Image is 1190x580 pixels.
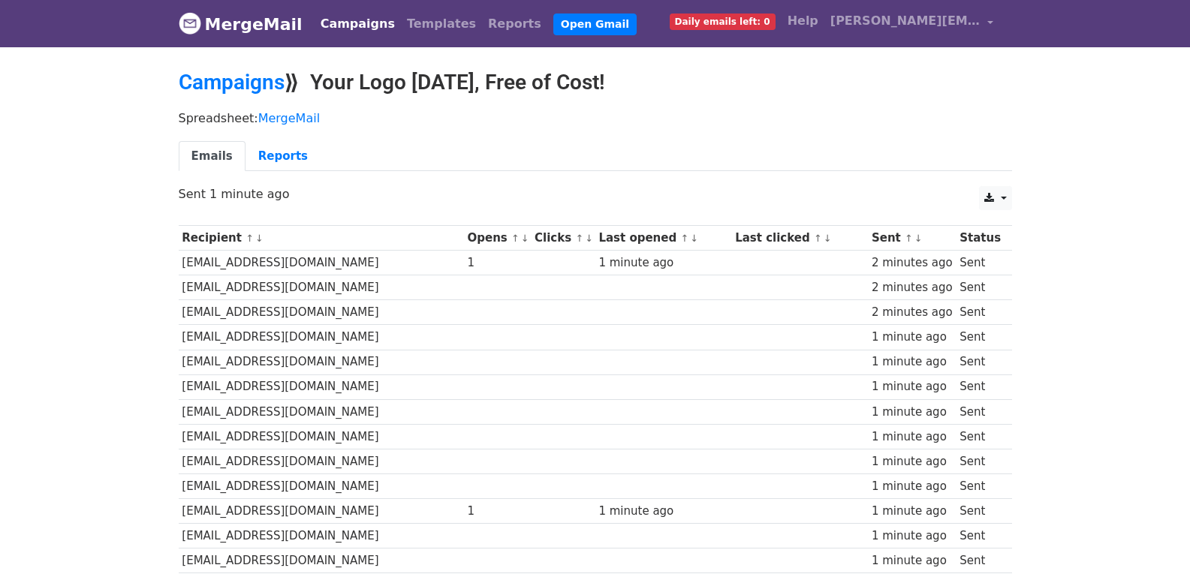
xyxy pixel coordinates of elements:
div: 1 minute ago [872,428,953,446]
a: ↓ [255,233,264,244]
a: ↑ [511,233,520,244]
div: 1 minute ago [872,404,953,421]
div: 2 minutes ago [872,254,953,272]
a: ↓ [914,233,923,244]
td: Sent [956,524,1004,548]
td: [EMAIL_ADDRESS][DOMAIN_NAME] [179,499,464,524]
td: [EMAIL_ADDRESS][DOMAIN_NAME] [179,524,464,548]
td: Sent [956,548,1004,573]
td: Sent [956,399,1004,424]
th: Recipient [179,226,464,251]
td: Sent [956,251,1004,275]
p: Spreadsheet: [179,110,1012,126]
a: MergeMail [258,111,320,125]
td: Sent [956,499,1004,524]
td: [EMAIL_ADDRESS][DOMAIN_NAME] [179,399,464,424]
a: ↓ [690,233,698,244]
th: Clicks [531,226,595,251]
a: ↑ [905,233,913,244]
a: Daily emails left: 0 [664,6,782,36]
div: 1 [468,503,528,520]
a: Reports [482,9,547,39]
div: 1 minute ago [872,329,953,346]
a: Help [782,6,824,36]
th: Opens [464,226,532,251]
a: ↑ [575,233,583,244]
p: Sent 1 minute ago [179,186,1012,202]
a: ↑ [814,233,822,244]
a: ↓ [585,233,593,244]
div: 1 minute ago [872,503,953,520]
th: Status [956,226,1004,251]
td: Sent [956,275,1004,300]
th: Sent [868,226,956,251]
div: 1 minute ago [872,527,953,545]
div: 1 minute ago [872,353,953,371]
td: Sent [956,325,1004,350]
td: Sent [956,449,1004,473]
div: 1 minute ago [872,378,953,395]
span: Daily emails left: 0 [670,14,776,30]
td: [EMAIL_ADDRESS][DOMAIN_NAME] [179,424,464,449]
a: ↑ [246,233,254,244]
td: [EMAIL_ADDRESS][DOMAIN_NAME] [179,275,464,300]
a: ↓ [824,233,832,244]
td: [EMAIL_ADDRESS][DOMAIN_NAME] [179,251,464,275]
td: [EMAIL_ADDRESS][DOMAIN_NAME] [179,350,464,374]
td: Sent [956,300,1004,325]
td: [EMAIL_ADDRESS][DOMAIN_NAME] [179,300,464,325]
a: Open Gmail [553,14,637,35]
td: [EMAIL_ADDRESS][DOMAIN_NAME] [179,325,464,350]
div: 1 minute ago [598,254,728,272]
td: Sent [956,374,1004,399]
div: 1 minute ago [872,453,953,470]
td: Sent [956,424,1004,449]
td: [EMAIL_ADDRESS][DOMAIN_NAME] [179,374,464,399]
div: 1 minute ago [872,478,953,495]
td: Sent [956,350,1004,374]
th: Last clicked [731,226,868,251]
th: Last opened [595,226,732,251]
td: [EMAIL_ADDRESS][DOMAIN_NAME] [179,548,464,573]
a: MergeMail [179,8,303,40]
div: 2 minutes ago [872,304,953,321]
a: Reports [246,141,321,172]
a: ↓ [521,233,529,244]
div: 1 [468,254,528,272]
div: 2 minutes ago [872,279,953,296]
td: Sent [956,474,1004,499]
div: 1 minute ago [872,552,953,569]
h2: ⟫ Your Logo [DATE], Free of Cost! [179,70,1012,95]
div: 1 minute ago [598,503,728,520]
img: MergeMail logo [179,12,201,35]
a: Emails [179,141,246,172]
td: [EMAIL_ADDRESS][DOMAIN_NAME] [179,449,464,473]
a: ↑ [680,233,688,244]
a: Templates [401,9,482,39]
a: Campaigns [179,70,285,95]
span: [PERSON_NAME][EMAIL_ADDRESS][DOMAIN_NAME] [830,12,981,30]
td: [EMAIL_ADDRESS][DOMAIN_NAME] [179,474,464,499]
a: [PERSON_NAME][EMAIL_ADDRESS][DOMAIN_NAME] [824,6,1000,41]
a: Campaigns [315,9,401,39]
